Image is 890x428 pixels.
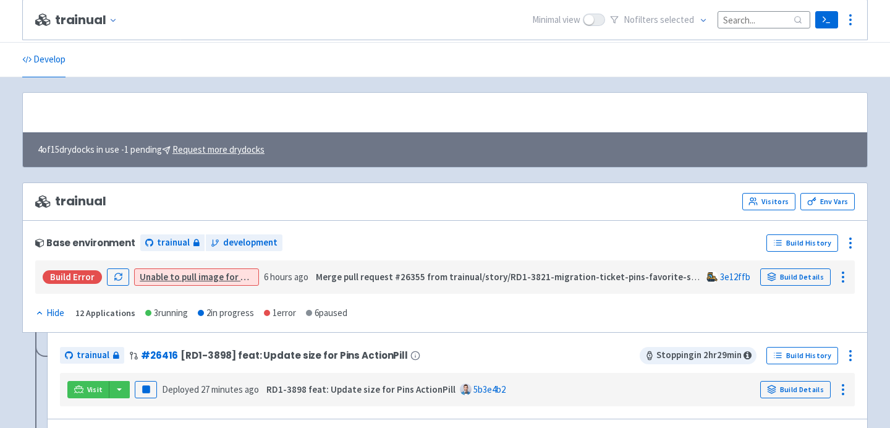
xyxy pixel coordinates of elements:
[306,306,347,320] div: 6 paused
[157,236,190,250] span: trainual
[720,271,750,283] a: 3e12ffb
[206,234,282,251] a: development
[473,383,506,395] a: 5b3e4b2
[201,383,259,395] time: 27 minutes ago
[67,381,109,398] a: Visit
[766,234,838,252] a: Build History
[266,383,456,395] strong: RD1-3898 feat: Update size for Pins ActionPill
[264,306,296,320] div: 1 error
[135,381,157,398] button: Pause
[55,13,122,27] button: trainual
[264,271,308,283] time: 6 hours ago
[172,143,265,155] u: Request more drydocks
[223,236,278,250] span: development
[766,347,838,364] a: Build History
[75,306,135,320] div: 12 Applications
[532,13,580,27] span: Minimal view
[87,385,103,395] span: Visit
[35,306,66,320] button: Hide
[162,383,259,395] span: Deployed
[640,347,756,364] span: Stopping in 2 hr 29 min
[198,306,254,320] div: 2 in progress
[145,306,188,320] div: 3 running
[35,194,106,208] span: trainual
[77,348,109,362] span: trainual
[316,271,766,283] strong: Merge pull request #26355 from trainual/story/RD1-3821-migration-ticket-pins-favorite-subjects-mi...
[60,347,124,364] a: trainual
[624,13,694,27] span: No filter s
[180,350,408,361] span: [RD1-3898] feat: Update size for Pins ActionPill
[815,11,838,28] a: Terminal
[760,268,831,286] a: Build Details
[22,43,66,77] a: Develop
[141,349,178,362] a: #26416
[38,143,265,157] span: 4 of 15 drydocks in use - 1 pending
[140,234,205,251] a: trainual
[800,193,855,210] a: Env Vars
[35,306,64,320] div: Hide
[742,193,795,210] a: Visitors
[660,14,694,25] span: selected
[760,381,831,398] a: Build Details
[140,271,270,283] a: Unable to pull image for worker
[43,270,102,284] div: Build Error
[718,11,810,28] input: Search...
[35,238,135,248] div: Base environment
